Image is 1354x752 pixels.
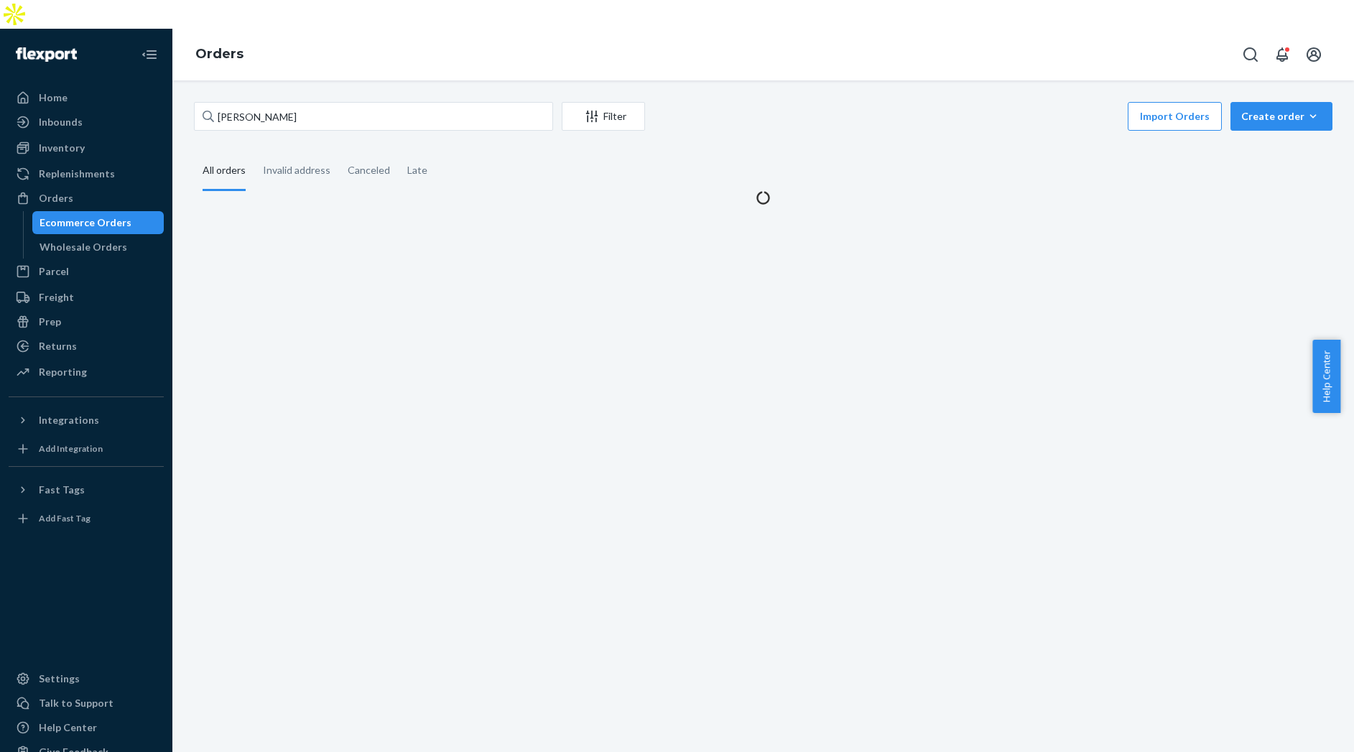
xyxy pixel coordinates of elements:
[39,167,115,181] div: Replenishments
[1299,40,1328,69] button: Open account menu
[9,437,164,460] a: Add Integration
[9,260,164,283] a: Parcel
[39,512,91,524] div: Add Fast Tag
[1128,102,1222,131] button: Import Orders
[1236,40,1265,69] button: Open Search Box
[39,264,69,279] div: Parcel
[39,696,113,710] div: Talk to Support
[1241,109,1322,124] div: Create order
[203,152,246,191] div: All orders
[39,672,80,686] div: Settings
[1230,102,1332,131] button: Create order
[39,413,99,427] div: Integrations
[9,409,164,432] button: Integrations
[39,90,68,105] div: Home
[39,191,73,205] div: Orders
[9,335,164,358] a: Returns
[407,152,427,189] div: Late
[1312,340,1340,413] button: Help Center
[9,187,164,210] a: Orders
[9,162,164,185] a: Replenishments
[39,365,87,379] div: Reporting
[263,152,330,189] div: Invalid address
[9,478,164,501] button: Fast Tags
[39,339,77,353] div: Returns
[135,40,164,69] button: Close Navigation
[40,240,127,254] div: Wholesale Orders
[1268,40,1297,69] button: Open notifications
[9,361,164,384] a: Reporting
[562,109,644,124] div: Filter
[39,442,103,455] div: Add Integration
[9,136,164,159] a: Inventory
[195,46,244,62] a: Orders
[9,716,164,739] a: Help Center
[9,310,164,333] a: Prep
[9,86,164,109] a: Home
[16,47,77,62] img: Flexport logo
[39,720,97,735] div: Help Center
[39,315,61,329] div: Prep
[39,141,85,155] div: Inventory
[32,236,164,259] a: Wholesale Orders
[39,115,83,129] div: Inbounds
[562,102,645,131] button: Filter
[9,692,164,715] a: Talk to Support
[39,290,74,305] div: Freight
[32,211,164,234] a: Ecommerce Orders
[348,152,390,189] div: Canceled
[9,286,164,309] a: Freight
[40,215,131,230] div: Ecommerce Orders
[9,507,164,530] a: Add Fast Tag
[39,483,85,497] div: Fast Tags
[184,34,255,75] ol: breadcrumbs
[194,102,553,131] input: Search orders
[9,667,164,690] a: Settings
[9,111,164,134] a: Inbounds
